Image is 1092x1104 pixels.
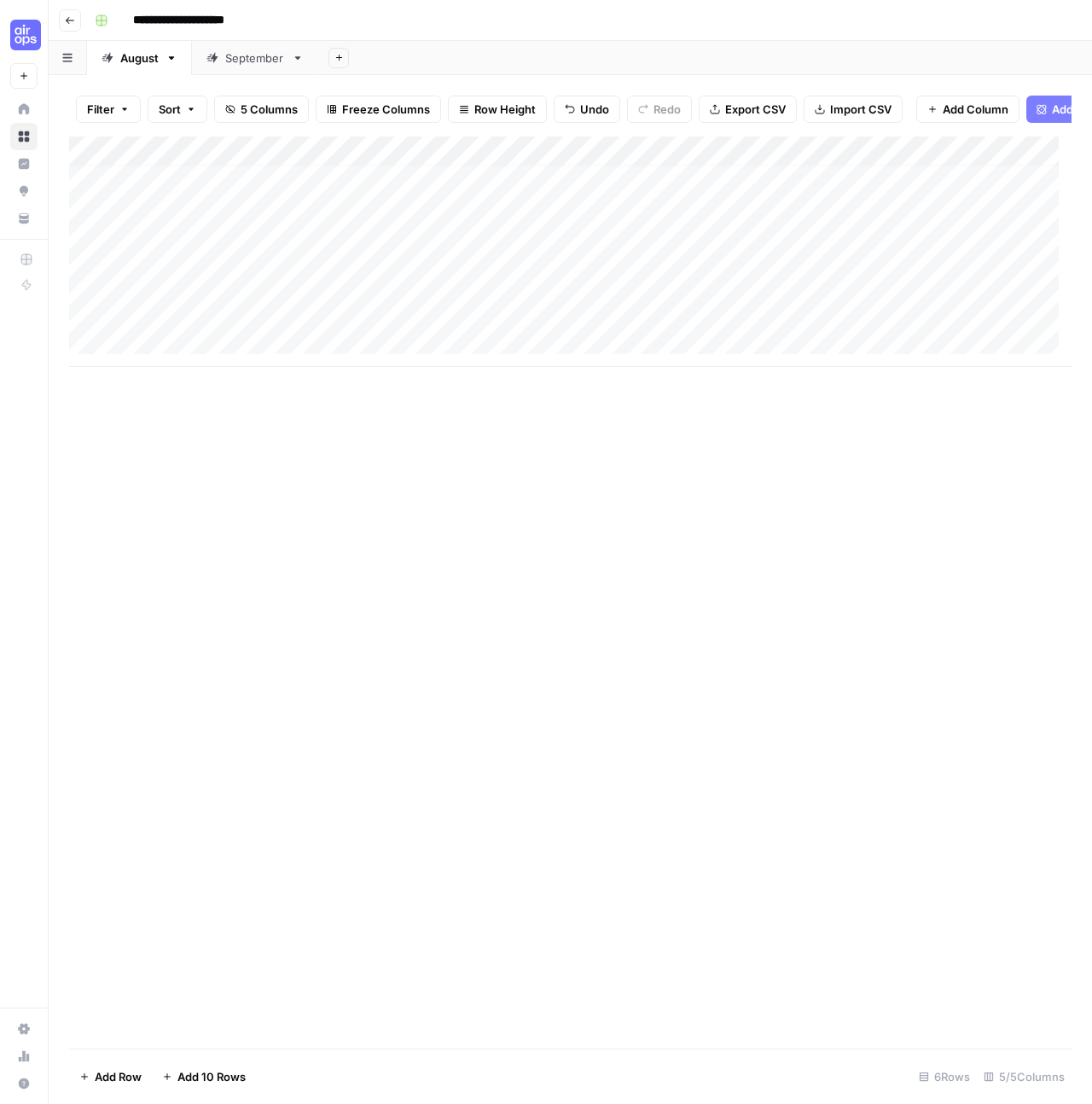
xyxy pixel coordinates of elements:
[916,96,1019,123] button: Add Column
[152,1063,256,1090] button: Add 10 Rows
[148,96,207,123] button: Sort
[10,14,38,56] button: Workspace: Cohort 5
[192,41,318,75] a: September
[943,101,1008,118] span: Add Column
[804,96,903,123] button: Import CSV
[10,1015,38,1043] a: Settings
[10,205,38,232] a: Your Data
[912,1063,977,1090] div: 6 Rows
[69,1063,152,1090] button: Add Row
[627,96,692,123] button: Redo
[580,101,609,118] span: Undo
[10,177,38,205] a: Opportunities
[653,101,681,118] span: Redo
[10,20,41,50] img: Cohort 5 Logo
[977,1063,1072,1090] div: 5/5 Columns
[725,101,786,118] span: Export CSV
[95,1068,142,1085] span: Add Row
[159,101,181,118] span: Sort
[10,1043,38,1070] a: Usage
[342,101,430,118] span: Freeze Columns
[241,101,298,118] span: 5 Columns
[554,96,620,123] button: Undo
[699,96,797,123] button: Export CSV
[177,1068,246,1085] span: Add 10 Rows
[10,150,38,177] a: Insights
[214,96,309,123] button: 5 Columns
[120,49,159,67] div: August
[474,101,536,118] span: Row Height
[87,101,114,118] span: Filter
[448,96,547,123] button: Row Height
[10,123,38,150] a: Browse
[316,96,441,123] button: Freeze Columns
[10,96,38,123] a: Home
[76,96,141,123] button: Filter
[225,49,285,67] div: September
[10,1070,38,1097] button: Help + Support
[830,101,892,118] span: Import CSV
[87,41,192,75] a: August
